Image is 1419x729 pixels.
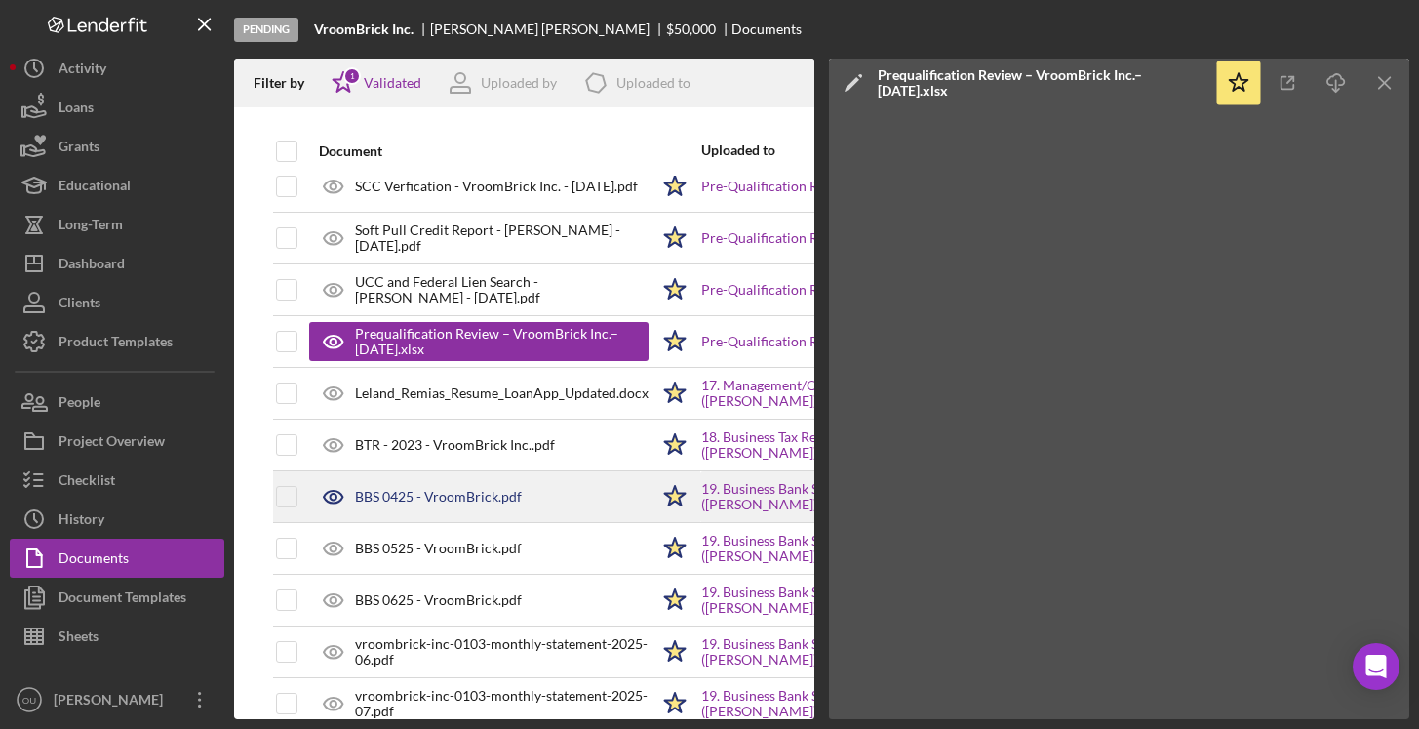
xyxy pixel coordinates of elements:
[481,75,557,91] div: Uploaded by
[234,18,298,42] div: Pending
[355,274,649,305] div: UCC and Federal Lien Search - [PERSON_NAME] - [DATE].pdf
[254,75,319,91] div: Filter by
[364,75,421,91] div: Validated
[701,282,853,298] a: Pre-Qualification Review
[355,592,522,608] div: BBS 0625 - VroomBrick.pdf
[701,429,945,461] a: 18. Business Tax Returns ([PERSON_NAME])
[10,617,224,656] button: Sheets
[355,385,649,401] div: Leland_Remias_Resume_LoanApp_Updated.docx
[701,481,945,512] a: 19. Business Bank Statements (3 mos) ([PERSON_NAME])
[355,688,649,719] div: vroombrick-inc-0103-monthly-statement-2025-07.pdf
[314,21,414,37] b: VroomBrick Inc.
[59,578,186,622] div: Document Templates
[355,489,522,505] div: BBS 0425 - VroomBrick.pdf
[701,636,945,668] a: 19. Business Bank Statements (3 mos) ([PERSON_NAME])
[701,533,945,564] a: 19. Business Bank Statements (3 mos) ([PERSON_NAME])
[430,21,666,37] div: [PERSON_NAME] [PERSON_NAME]
[22,695,36,706] text: OU
[701,142,823,158] div: Uploaded to
[878,67,1204,99] div: Prequalification Review – VroomBrick Inc.– [DATE].xlsx
[701,378,945,409] a: 17. Management/Ownership Team ([PERSON_NAME])
[355,223,649,254] div: Soft Pull Credit Report - [PERSON_NAME] - [DATE].pdf
[701,585,945,616] a: 19. Business Bank Statements (3 mos) ([PERSON_NAME])
[829,107,1409,719] iframe: Document Preview
[616,75,690,91] div: Uploaded to
[355,437,555,453] div: BTR - 2023 - VroomBrick Inc..pdf
[701,230,853,246] a: Pre-Qualification Review
[701,179,853,194] a: Pre-Qualification Review
[10,578,224,617] button: Document Templates
[701,688,945,719] a: 19. Business Bank Statements (3 mos) ([PERSON_NAME])
[355,636,649,668] div: vroombrick-inc-0103-monthly-statement-2025-06.pdf
[319,143,649,159] div: Document
[355,541,522,556] div: BBS 0525 - VroomBrick.pdf
[701,334,853,349] a: Pre-Qualification Review
[343,67,361,85] div: 1
[1353,643,1399,690] div: Open Intercom Messenger
[10,680,224,719] button: OU[PERSON_NAME] Underwriting
[731,21,802,37] div: Documents
[355,326,629,357] div: Prequalification Review – VroomBrick Inc.– [DATE].xlsx
[666,20,716,37] span: $50,000
[59,617,99,661] div: Sheets
[355,179,638,194] div: SCC Verfication - VroomBrick Inc. - [DATE].pdf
